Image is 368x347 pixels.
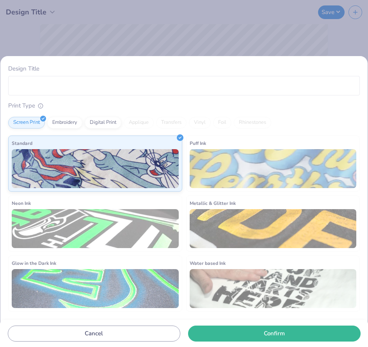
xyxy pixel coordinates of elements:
[188,326,361,342] button: Confirm
[47,117,82,129] div: Embroidery
[12,199,31,207] span: Neon Ink
[190,259,226,267] span: Water based Ink
[8,64,39,73] label: Design Title
[8,101,360,110] div: Print Type
[190,149,357,188] img: Puff Ink
[190,199,236,207] span: Metallic & Glitter Ink
[12,269,179,308] img: Glow in the Dark Ink
[12,209,179,248] img: Neon Ink
[12,139,32,147] span: Standard
[190,269,357,308] img: Water based Ink
[213,117,231,129] div: Foil
[156,117,187,129] div: Transfers
[8,117,45,129] div: Screen Print
[189,117,211,129] div: Vinyl
[12,259,56,267] span: Glow in the Dark Ink
[190,139,206,147] span: Puff Ink
[85,117,121,129] div: Digital Print
[190,209,357,248] img: Metallic & Glitter Ink
[8,326,180,342] button: Cancel
[234,117,271,129] div: Rhinestones
[12,149,179,188] img: Standard
[124,117,154,129] div: Applique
